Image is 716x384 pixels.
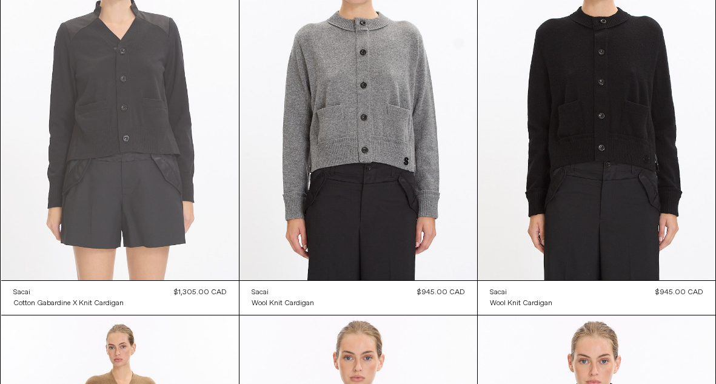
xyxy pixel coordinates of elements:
[490,298,552,309] a: Wool Knit Cardigan
[174,287,227,298] div: $1,305.00 CAD
[490,287,552,298] a: Sacai
[13,288,30,298] div: Sacai
[252,288,269,298] div: Sacai
[13,287,124,298] a: Sacai
[252,287,314,298] a: Sacai
[417,287,465,298] div: $945.00 CAD
[13,298,124,309] a: Cotton Gabardine x Knit Cardigan
[655,287,703,298] div: $945.00 CAD
[252,298,314,309] a: Wool Knit Cardigan
[490,288,507,298] div: Sacai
